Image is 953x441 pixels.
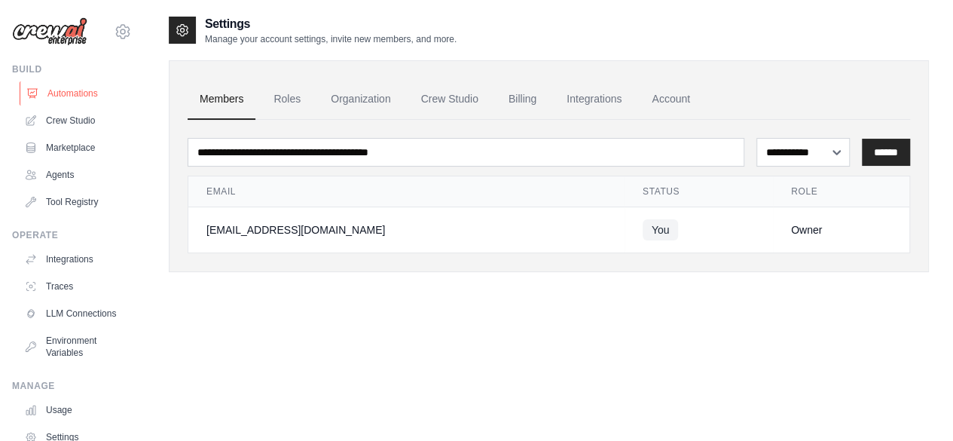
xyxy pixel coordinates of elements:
a: Crew Studio [409,79,490,120]
div: Owner [791,222,891,237]
a: Traces [18,274,132,299]
a: Organization [319,79,402,120]
h2: Settings [205,15,457,33]
th: Status [625,176,773,207]
a: Marketplace [18,136,132,160]
th: Role [773,176,909,207]
a: Integrations [18,247,132,271]
a: Account [640,79,702,120]
div: [EMAIL_ADDRESS][DOMAIN_NAME] [206,222,606,237]
a: Tool Registry [18,190,132,214]
th: Email [188,176,625,207]
div: Build [12,63,132,75]
p: Manage your account settings, invite new members, and more. [205,33,457,45]
a: Environment Variables [18,329,132,365]
div: Operate [12,229,132,241]
img: Logo [12,17,87,46]
a: Members [188,79,255,120]
span: You [643,219,679,240]
a: Usage [18,398,132,422]
a: Integrations [554,79,634,120]
a: LLM Connections [18,302,132,326]
div: Manage [12,380,132,392]
a: Roles [261,79,313,120]
a: Agents [18,163,132,187]
a: Crew Studio [18,109,132,133]
a: Automations [20,81,133,106]
a: Billing [496,79,548,120]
